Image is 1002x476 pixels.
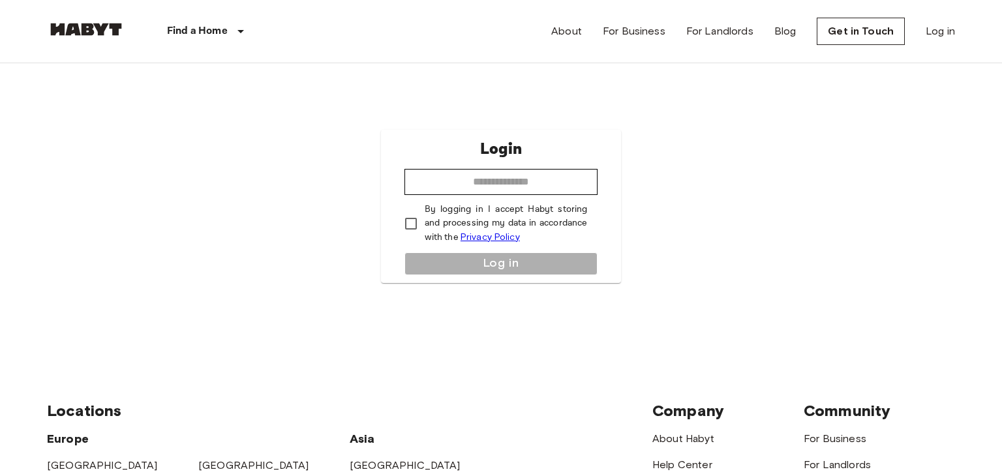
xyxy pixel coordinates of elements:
[804,432,866,445] a: For Business
[551,23,582,39] a: About
[425,203,588,245] p: By logging in I accept Habyt storing and processing my data in accordance with the
[350,459,461,471] a: [GEOGRAPHIC_DATA]
[652,401,724,420] span: Company
[817,18,905,45] a: Get in Touch
[350,432,375,446] span: Asia
[652,458,712,471] a: Help Center
[804,401,890,420] span: Community
[167,23,228,39] p: Find a Home
[686,23,753,39] a: For Landlords
[47,432,89,446] span: Europe
[480,138,522,161] p: Login
[652,432,714,445] a: About Habyt
[47,401,121,420] span: Locations
[774,23,797,39] a: Blog
[47,23,125,36] img: Habyt
[804,458,871,471] a: For Landlords
[198,459,309,471] a: [GEOGRAPHIC_DATA]
[926,23,955,39] a: Log in
[461,231,520,243] a: Privacy Policy
[603,23,665,39] a: For Business
[47,459,158,471] a: [GEOGRAPHIC_DATA]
